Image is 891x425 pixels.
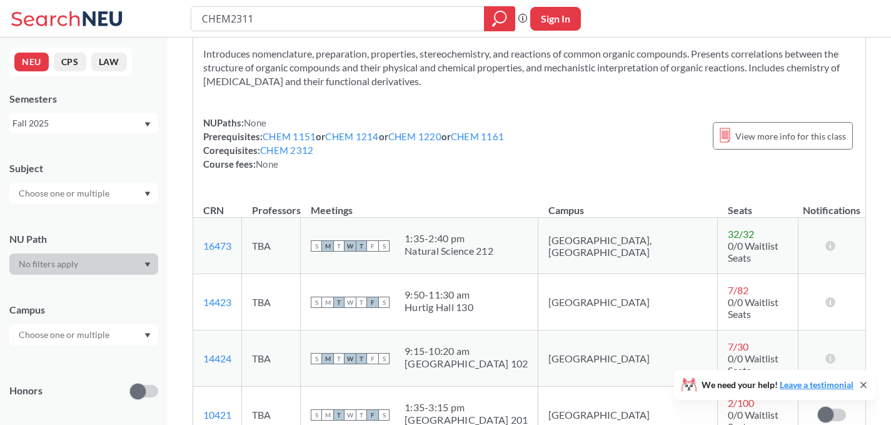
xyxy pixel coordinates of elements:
[203,409,231,421] a: 10421
[484,6,515,31] div: magnifying glass
[322,240,333,252] span: M
[242,218,301,274] td: TBA
[311,409,322,421] span: S
[203,47,855,88] section: Introduces nomenclature, preparation, properties, stereochemistry, and reactions of common organi...
[367,297,378,308] span: F
[9,253,158,275] div: Dropdown arrow
[242,191,301,218] th: Professors
[13,327,118,342] input: Choose one or multiple
[333,240,345,252] span: T
[345,240,356,252] span: W
[356,353,367,364] span: T
[378,297,390,308] span: S
[388,131,441,142] a: CHEM 1220
[378,409,390,421] span: S
[144,333,151,338] svg: Dropdown arrow
[203,352,231,364] a: 14424
[538,218,718,274] td: [GEOGRAPHIC_DATA], [GEOGRAPHIC_DATA]
[405,301,473,314] div: Hurtig Hall 130
[378,353,390,364] span: S
[728,341,748,352] span: 7 / 30
[301,191,538,218] th: Meetings
[144,122,151,127] svg: Dropdown arrow
[9,113,158,133] div: Fall 2025Dropdown arrow
[201,8,475,29] input: Class, professor, course number, "phrase"
[260,145,313,156] a: CHEM 2312
[356,409,367,421] span: T
[405,401,528,414] div: 1:35 - 3:15 pm
[9,303,158,317] div: Campus
[356,240,367,252] span: T
[9,384,43,398] p: Honors
[14,53,49,71] button: NEU
[728,397,754,409] span: 2 / 100
[203,116,504,171] div: NUPaths: Prerequisites: or or or Corequisites: Course fees:
[367,240,378,252] span: F
[345,353,356,364] span: W
[378,240,390,252] span: S
[242,330,301,387] td: TBA
[718,191,798,218] th: Seats
[242,274,301,330] td: TBA
[9,92,158,106] div: Semesters
[144,262,151,267] svg: Dropdown arrow
[780,379,853,390] a: Leave a testimonial
[54,53,86,71] button: CPS
[728,296,778,320] span: 0/0 Waitlist Seats
[405,245,493,257] div: Natural Science 212
[322,353,333,364] span: M
[798,191,865,218] th: Notifications
[367,409,378,421] span: F
[538,330,718,387] td: [GEOGRAPHIC_DATA]
[311,353,322,364] span: S
[367,353,378,364] span: F
[728,228,754,240] span: 32 / 32
[13,116,143,130] div: Fall 2025
[728,240,778,264] span: 0/0 Waitlist Seats
[735,128,846,144] span: View more info for this class
[244,117,266,128] span: None
[311,240,322,252] span: S
[405,357,528,370] div: [GEOGRAPHIC_DATA] 102
[728,352,778,376] span: 0/0 Waitlist Seats
[356,297,367,308] span: T
[333,297,345,308] span: T
[9,324,158,346] div: Dropdown arrow
[203,203,224,217] div: CRN
[702,381,853,389] span: We need your help!
[333,353,345,364] span: T
[405,289,473,301] div: 9:50 - 11:30 am
[451,131,504,142] a: CHEM 1161
[728,284,748,296] span: 7 / 82
[333,409,345,421] span: T
[9,161,158,175] div: Subject
[538,274,718,330] td: [GEOGRAPHIC_DATA]
[530,7,581,31] button: Sign In
[203,240,231,252] a: 16473
[322,409,333,421] span: M
[538,191,718,218] th: Campus
[91,53,127,71] button: LAW
[9,183,158,204] div: Dropdown arrow
[203,296,231,308] a: 14423
[144,192,151,197] svg: Dropdown arrow
[405,232,493,245] div: 1:35 - 2:40 pm
[9,232,158,246] div: NU Path
[13,186,118,201] input: Choose one or multiple
[325,131,378,142] a: CHEM 1214
[405,345,528,357] div: 9:15 - 10:20 am
[345,297,356,308] span: W
[256,158,278,170] span: None
[263,131,316,142] a: CHEM 1151
[322,297,333,308] span: M
[492,10,507,28] svg: magnifying glass
[311,297,322,308] span: S
[345,409,356,421] span: W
